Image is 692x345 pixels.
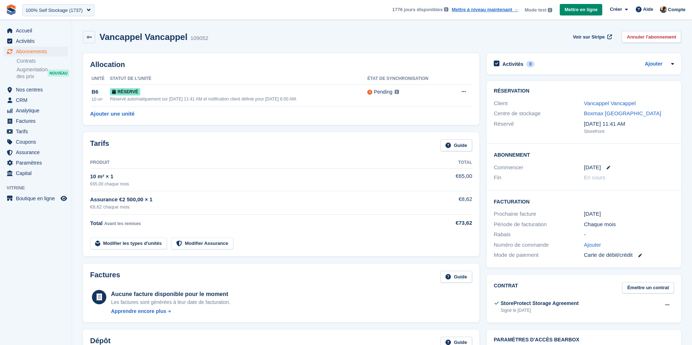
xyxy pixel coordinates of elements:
[584,230,674,239] div: -
[564,6,598,13] span: Mettre en ligne
[16,85,59,95] span: Nos centres
[440,271,472,283] a: Guide
[6,4,17,15] img: stora-icon-8386f47178a22dfd0bd8f6a31ec36ba5ce8667c1dd55bd0f319d3a0aa187defe.svg
[4,85,68,95] a: menu
[494,120,584,135] div: Réservé
[17,58,68,64] a: Contrats
[584,251,674,259] div: Carte de débit/crédit
[111,308,166,315] div: Apprendre encore plus
[90,238,167,250] a: Modifier les types d'unités
[584,210,674,218] div: [DATE]
[16,116,59,126] span: Factures
[494,220,584,229] div: Période de facturation
[4,36,68,46] a: menu
[4,116,68,126] a: menu
[16,106,59,116] span: Analytique
[4,193,68,203] a: menu
[570,31,613,43] a: Voir sur Stripe
[90,181,432,187] div: €65,00 chaque mois
[494,230,584,239] div: Rabais
[16,36,59,46] span: Activités
[494,163,584,172] div: Commencer
[90,172,432,181] div: 10 m² × 1
[584,110,661,116] a: Boxmax [GEOGRAPHIC_DATA]
[502,61,523,67] h2: Activités
[4,95,68,105] a: menu
[16,147,59,157] span: Assurance
[643,6,653,13] span: Aide
[59,194,68,203] a: Boutique d'aperçu
[610,6,622,13] span: Créer
[622,31,681,43] a: Annuler l'abonnement
[4,106,68,116] a: menu
[92,88,110,96] div: B6
[4,137,68,147] a: menu
[110,73,367,85] th: Statut de l'unité
[494,198,674,205] h2: Facturation
[501,307,579,314] div: Signé le [DATE]
[584,120,674,128] div: [DATE] 11:41 AM
[99,32,187,42] h2: Vancappel Vancappel
[494,210,584,218] div: Prochaine facture
[584,220,674,229] div: Chaque mois
[395,90,399,94] img: icon-info-grey-7440780725fd019a000dd9b08b2336e03edf1995a4989e88bcd33f0948082b44.svg
[494,282,518,294] h2: Contrat
[432,191,472,215] td: €8,62
[110,88,140,95] span: Réservé
[494,109,584,118] div: Centre de stockage
[90,203,432,211] div: €8,62 chaque mois
[110,96,367,102] div: Réservé automatiquement sur [DATE] 11:41 AM et notification client définie pour [DATE] 6:00 AM.
[374,88,392,96] div: Pending
[584,174,605,180] span: En cours
[17,66,68,80] a: Augmentation des prix NOUVEAU
[90,220,103,226] span: Total
[494,337,674,343] h2: Paramètres d'accès BearBox
[26,7,83,14] div: 100% Self Stockage (1737)
[660,6,667,13] img: Patrick Blanc
[494,88,674,94] h2: Réservation
[16,95,59,105] span: CRM
[548,8,552,12] img: icon-info-grey-7440780725fd019a000dd9b08b2336e03edf1995a4989e88bcd33f0948082b44.svg
[494,241,584,249] div: Numéro de commande
[4,168,68,178] a: menu
[104,221,141,226] span: Avant les remises
[494,251,584,259] div: Mode de paiement
[494,174,584,182] div: Fin
[190,34,208,42] div: 109052
[4,147,68,157] a: menu
[584,163,601,172] time: 2025-09-19 23:00:00 UTC
[171,238,233,250] a: Modifier Assurance
[4,126,68,136] a: menu
[4,46,68,57] a: menu
[501,300,579,307] div: StoreProtect Storage Agreement
[494,151,674,158] h2: Abonnement
[16,168,59,178] span: Capital
[526,61,534,67] div: 0
[432,157,472,169] th: Total
[525,6,547,14] span: Mode test
[111,290,231,299] div: Aucune facture disponible pour le moment
[90,139,109,151] h2: Tarifs
[4,26,68,36] a: menu
[48,70,69,77] div: NOUVEAU
[111,299,231,306] div: Les factures sont générées à leur date de facturation.
[92,96,110,103] div: 10 m²
[392,6,443,13] span: 1776 jours disponibles
[90,110,134,118] a: Ajouter une unité
[622,282,674,294] a: Émettre un contrat
[16,126,59,136] span: Tarifs
[90,271,120,283] h2: Factures
[16,46,59,57] span: Abonnements
[584,241,601,249] a: Ajouter
[584,128,674,135] div: Storefront
[452,6,518,13] a: Mettre à niveau maintenant →
[90,61,472,69] h2: Allocation
[440,139,472,151] a: Guide
[90,157,432,169] th: Produit
[668,6,686,13] span: Compte
[16,26,59,36] span: Accueil
[16,193,59,203] span: Boutique en ligne
[16,158,59,168] span: Paramètres
[90,196,432,204] div: Assurance €2 500,00 × 1
[6,184,72,192] span: Vitrine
